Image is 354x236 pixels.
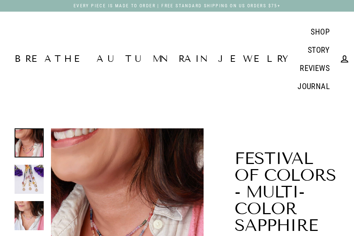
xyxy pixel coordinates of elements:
a: STORY [302,41,335,59]
img: Festival of Colors - Multi-Color Sapphire Gold Necklace detail image | Breathe Autumn Rain Artisa... [15,165,44,194]
a: Breathe Autumn Rain Jewelry [15,55,292,64]
img: Festival of Colors - Multi-Color Sapphire Gold Necklace life style layering image | Breathe Autum... [15,201,44,230]
a: REVIEWS [294,59,335,77]
div: Primary [292,23,335,96]
a: SHOP [305,23,335,41]
a: JOURNAL [292,77,335,96]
